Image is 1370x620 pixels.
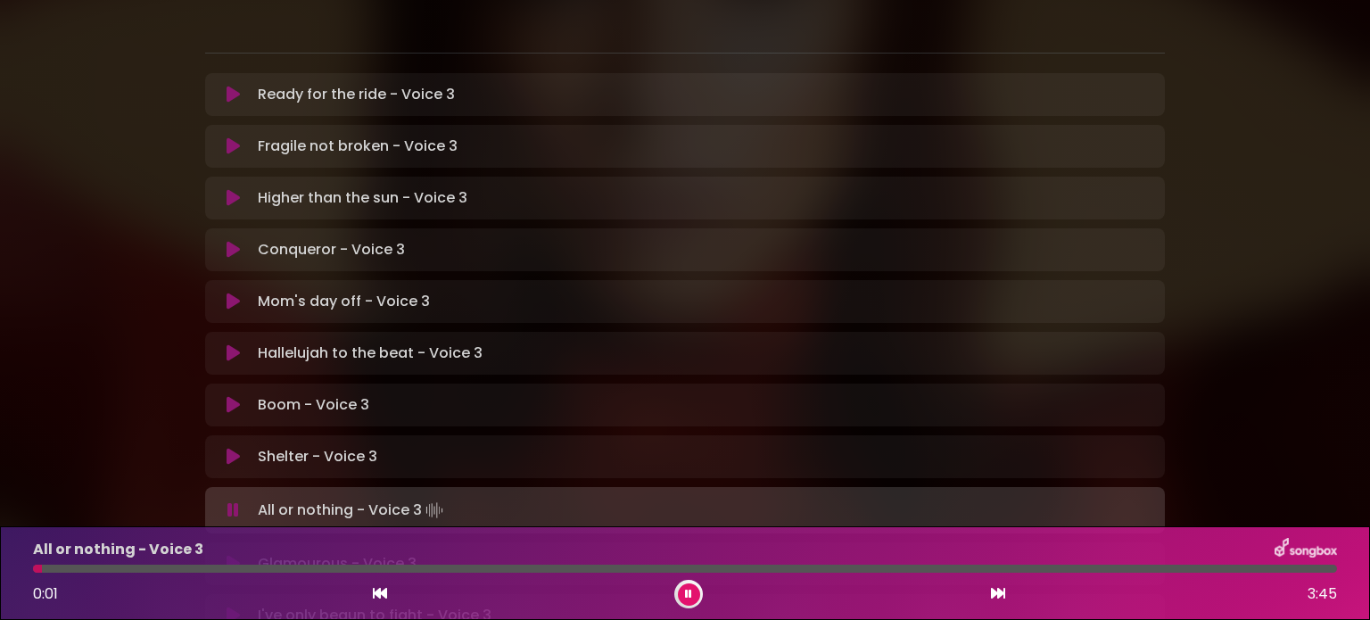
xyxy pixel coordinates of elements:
p: Ready for the ride - Voice 3 [258,84,455,105]
img: songbox-logo-white.png [1275,538,1337,561]
p: Fragile not broken - Voice 3 [258,136,458,157]
p: All or nothing - Voice 3 [33,539,203,560]
p: Conqueror - Voice 3 [258,239,405,260]
span: 3:45 [1308,583,1337,605]
p: Mom's day off - Voice 3 [258,291,430,312]
span: 0:01 [33,583,58,604]
p: Higher than the sun - Voice 3 [258,187,467,209]
p: All or nothing - Voice 3 [258,498,447,523]
p: Shelter - Voice 3 [258,446,377,467]
p: Hallelujah to the beat - Voice 3 [258,343,483,364]
p: Boom - Voice 3 [258,394,369,416]
img: waveform4.gif [422,498,447,523]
